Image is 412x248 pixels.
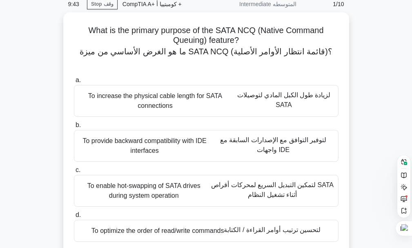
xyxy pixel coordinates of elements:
[156,1,182,7] sider-trans-text: كومبتييا أ +
[273,1,296,7] sider-trans-text: المتوسطه
[74,130,339,162] div: To provide backward compatibility with IDE interfaces
[224,226,321,233] sider-trans-text: لتحسين ترتيب أوامر القراءة / الكتابة
[220,136,326,153] sider-trans-text: لتوفير التوافق مع الإصدارات السابقة مع واجهات IDE
[73,25,339,70] h5: What is the primary purpose of the SATA NCQ (Native Command Queuing) feature?
[211,181,334,198] sider-trans-text: لتمكين التبديل السريع لمحركات أقراص SATA أثناء تشغيل النظام
[76,76,81,83] span: a.
[74,85,339,117] div: To increase the physical cable length for SATA connections
[80,47,332,56] sider-trans-text: ما هو الغرض الأساسي من ميزة SATA NCQ (قائمة انتظار الأوامر الأصلية)؟
[74,220,339,242] div: To optimize the order of read/write commands
[76,211,81,218] span: d.
[237,92,331,108] sider-trans-text: لزيادة طول الكبل المادي لتوصيلات SATA
[74,175,339,207] div: To enable hot-swapping of SATA drives during system operation
[76,121,81,128] span: b.
[76,166,80,173] span: c.
[104,1,114,7] sider-trans-text: وقف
